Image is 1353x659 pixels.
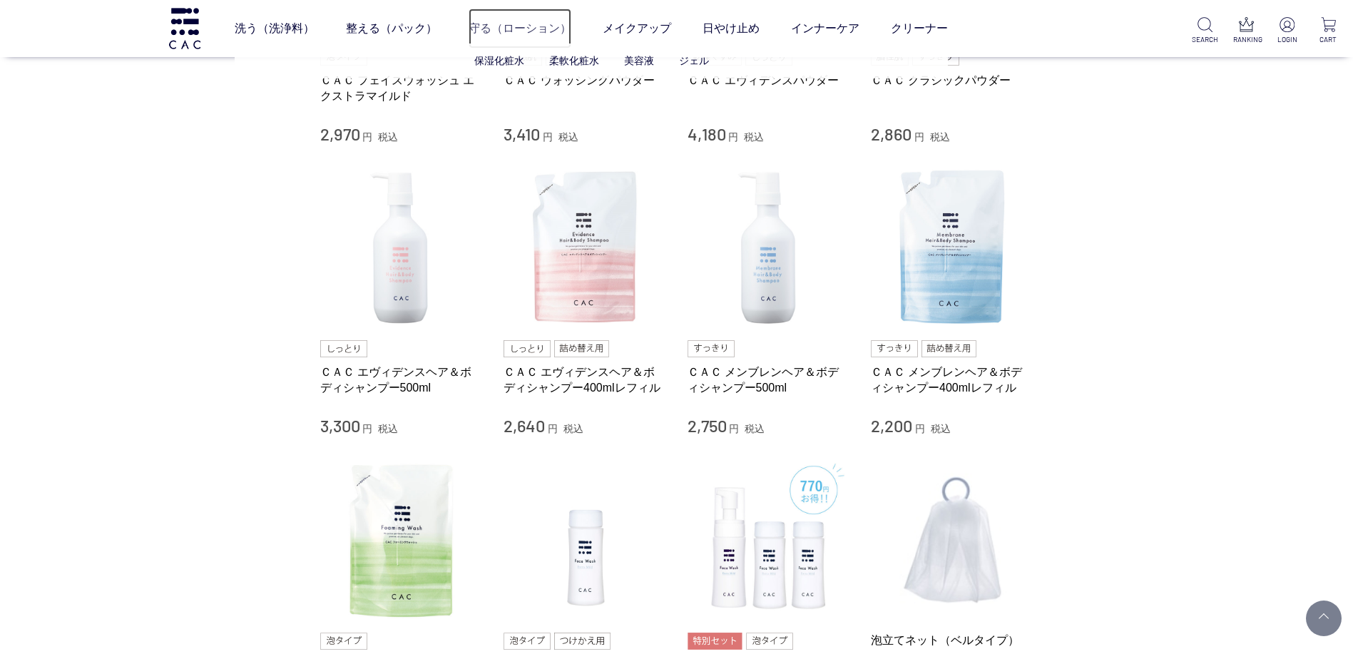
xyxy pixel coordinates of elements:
span: 3,300 [320,415,360,436]
a: RANKING [1233,17,1260,45]
span: 2,860 [871,123,912,144]
img: すっきり [871,340,918,357]
a: 洗う（洗浄料） [235,9,315,48]
span: 円 [914,131,924,143]
span: 2,750 [688,415,727,436]
a: SEARCH [1192,17,1218,45]
a: 保湿化粧水 [474,55,524,66]
a: メイクアップ [603,9,671,48]
img: 泡タイプ [746,633,793,650]
a: 柔軟化粧水 [549,55,599,66]
a: ＣＡＣ エヴィデンスヘア＆ボディシャンプー500ml [320,364,483,395]
img: ＣＡＣ フェイスウォッシュ エクストラマイルド（レフィル） [504,459,666,621]
span: 円 [728,131,738,143]
span: 税込 [930,131,950,143]
img: ＣＡＣ フォーミングウォッシュ400mlレフィル [320,459,483,621]
img: つけかえ用 [554,633,610,650]
a: LOGIN [1274,17,1300,45]
span: 4,180 [688,123,726,144]
img: 泡立てネット（ベルタイプ） [871,459,1033,621]
img: しっとり [504,340,551,357]
a: ジェル [679,55,709,66]
span: 2,970 [320,123,360,144]
span: 税込 [931,423,951,434]
img: 詰め替え用 [554,340,609,357]
a: ＣＡＣ フェイスウォッシュ エクストラマイルド [320,73,483,103]
span: 税込 [744,131,764,143]
span: 円 [362,131,372,143]
a: 美容液 [624,55,654,66]
a: ＣＡＣ クラシックパウダー [871,73,1033,88]
img: しっとり [320,340,367,357]
a: クリーナー [891,9,948,48]
img: ＣＡＣ メンブレンヘア＆ボディシャンプー400mlレフィル [871,167,1033,329]
a: ＣＡＣ エヴィデンスヘア＆ボディシャンプー400mlレフィル [504,364,666,395]
span: 円 [729,423,739,434]
span: 2,200 [871,415,912,436]
span: 税込 [378,131,398,143]
span: 2,640 [504,415,545,436]
a: 守る（ローション） [469,9,571,48]
a: 整える（パック） [346,9,437,48]
a: インナーケア [791,9,859,48]
a: ＣＡＣ エヴィデンスパウダー [688,73,850,88]
a: CART [1315,17,1342,45]
p: CART [1315,34,1342,45]
span: 税込 [378,423,398,434]
span: 円 [362,423,372,434]
span: 円 [915,423,925,434]
a: 日やけ止め [703,9,760,48]
span: 円 [543,131,553,143]
span: 円 [548,423,558,434]
p: SEARCH [1192,34,1218,45]
img: ＣＡＣ エヴィデンスヘア＆ボディシャンプー500ml [320,167,483,329]
img: 泡タイプ [504,633,551,650]
span: 税込 [558,131,578,143]
span: 税込 [745,423,765,434]
p: RANKING [1233,34,1260,45]
img: ＣＡＣ メンブレンヘア＆ボディシャンプー500ml [688,167,850,329]
span: 税込 [563,423,583,434]
img: ＣＡＣフェイスウォッシュＥＭ（１個）+レフィル（２個） [688,459,850,621]
p: LOGIN [1274,34,1300,45]
a: ＣＡＣ ウォッシングパウダー [504,73,666,88]
img: logo [167,8,203,48]
a: ＣＡＣ メンブレンヘア＆ボディシャンプー400mlレフィル [871,364,1033,395]
span: 3,410 [504,123,540,144]
a: ＣＡＣ メンブレンヘア＆ボディシャンプー500ml [688,364,850,395]
a: 泡立てネット（ベルタイプ） [871,633,1033,648]
img: ＣＡＣ エヴィデンスヘア＆ボディシャンプー400mlレフィル [504,167,666,329]
img: 泡タイプ [320,633,367,650]
img: すっきり [688,340,735,357]
img: 特別セット [688,633,742,650]
img: 詰め替え用 [921,340,976,357]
